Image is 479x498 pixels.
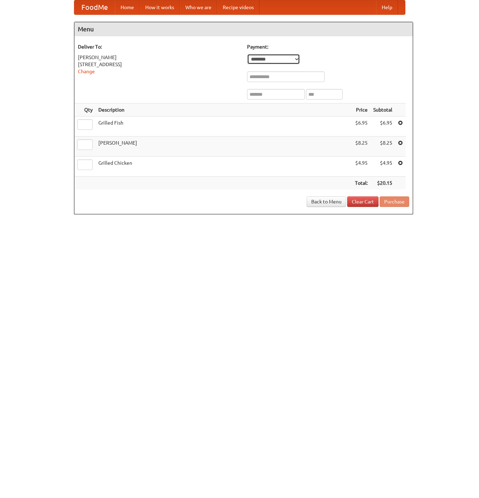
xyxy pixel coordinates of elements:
a: Back to Menu [307,196,346,207]
td: $6.95 [352,116,370,137]
td: Grilled Chicken [96,157,352,177]
td: Grilled Fish [96,116,352,137]
a: Home [115,0,140,14]
th: Subtotal [370,103,395,116]
h5: Deliver To: [78,43,240,50]
a: FoodMe [74,0,115,14]
td: [PERSON_NAME] [96,137,352,157]
td: $4.95 [352,157,370,177]
td: $4.95 [370,157,395,177]
a: Recipe videos [217,0,259,14]
h5: Payment: [247,43,409,50]
td: $8.25 [352,137,370,157]
th: Total: [352,177,370,190]
a: Who we are [180,0,217,14]
td: $8.25 [370,137,395,157]
a: How it works [140,0,180,14]
div: [PERSON_NAME] [78,54,240,61]
h4: Menu [74,22,413,36]
a: Help [376,0,398,14]
th: Description [96,103,352,116]
button: Purchase [380,196,409,207]
a: Clear Cart [347,196,379,207]
th: $20.15 [370,177,395,190]
th: Price [352,103,370,116]
a: Change [78,69,95,74]
div: [STREET_ADDRESS] [78,61,240,68]
th: Qty [74,103,96,116]
td: $6.95 [370,116,395,137]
